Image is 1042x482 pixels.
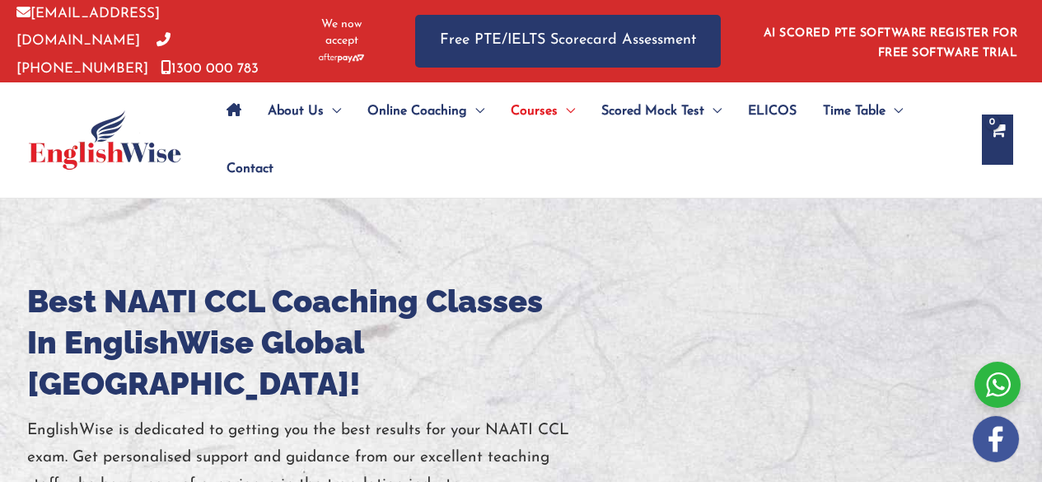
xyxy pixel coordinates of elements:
[511,82,558,140] span: Courses
[27,281,604,405] h1: Best NAATI CCL Coaching Classes In EnglishWise Global [GEOGRAPHIC_DATA]!
[467,82,484,140] span: Menu Toggle
[227,140,273,198] span: Contact
[588,82,735,140] a: Scored Mock TestMenu Toggle
[558,82,575,140] span: Menu Toggle
[268,82,324,140] span: About Us
[601,82,704,140] span: Scored Mock Test
[754,14,1026,68] aside: Header Widget 1
[161,62,259,76] a: 1300 000 783
[367,82,467,140] span: Online Coaching
[29,110,181,170] img: cropped-ew-logo
[764,27,1018,59] a: AI SCORED PTE SOFTWARE REGISTER FOR FREE SOFTWARE TRIAL
[810,82,916,140] a: Time TableMenu Toggle
[255,82,354,140] a: About UsMenu Toggle
[704,82,722,140] span: Menu Toggle
[213,82,965,198] nav: Site Navigation: Main Menu
[16,34,171,75] a: [PHONE_NUMBER]
[354,82,498,140] a: Online CoachingMenu Toggle
[309,16,374,49] span: We now accept
[16,7,160,48] a: [EMAIL_ADDRESS][DOMAIN_NAME]
[735,82,810,140] a: ELICOS
[498,82,588,140] a: CoursesMenu Toggle
[973,416,1019,462] img: white-facebook.png
[748,82,797,140] span: ELICOS
[415,15,721,67] a: Free PTE/IELTS Scorecard Assessment
[823,82,885,140] span: Time Table
[982,115,1013,165] a: View Shopping Cart, empty
[324,82,341,140] span: Menu Toggle
[319,54,364,63] img: Afterpay-Logo
[885,82,903,140] span: Menu Toggle
[213,140,273,198] a: Contact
